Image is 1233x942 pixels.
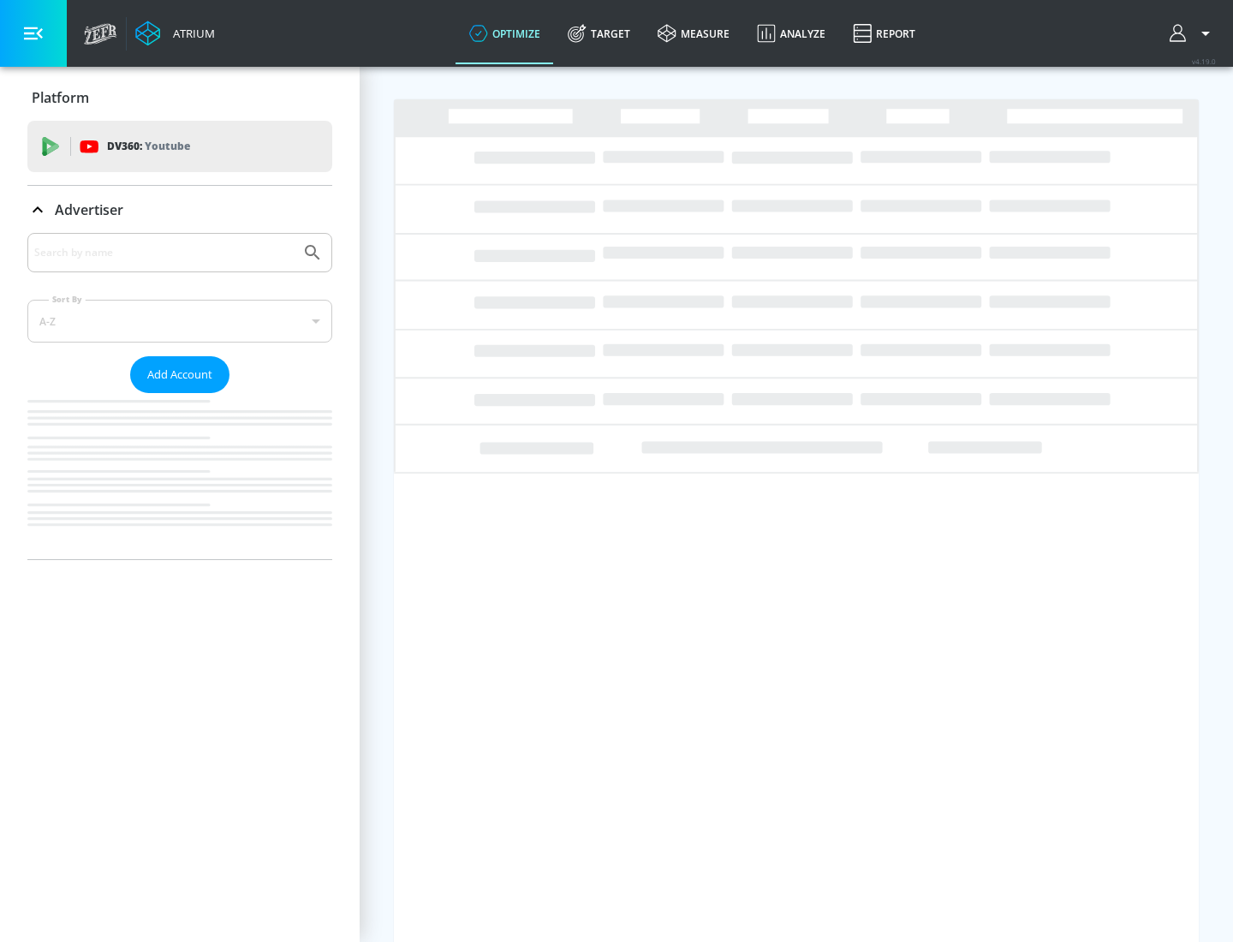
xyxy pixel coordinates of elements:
span: Add Account [147,365,212,385]
a: Target [554,3,644,64]
label: Sort By [49,294,86,305]
div: Advertiser [27,186,332,234]
div: Atrium [166,26,215,41]
div: Platform [27,74,332,122]
button: Add Account [130,356,229,393]
a: optimize [456,3,554,64]
p: Youtube [145,137,190,155]
p: DV360: [107,137,190,156]
input: Search by name [34,241,294,264]
p: Advertiser [55,200,123,219]
a: Analyze [743,3,839,64]
nav: list of Advertiser [27,393,332,559]
div: Advertiser [27,233,332,559]
span: v 4.19.0 [1192,57,1216,66]
a: measure [644,3,743,64]
div: DV360: Youtube [27,121,332,172]
a: Atrium [135,21,215,46]
div: A-Z [27,300,332,343]
a: Report [839,3,929,64]
p: Platform [32,88,89,107]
